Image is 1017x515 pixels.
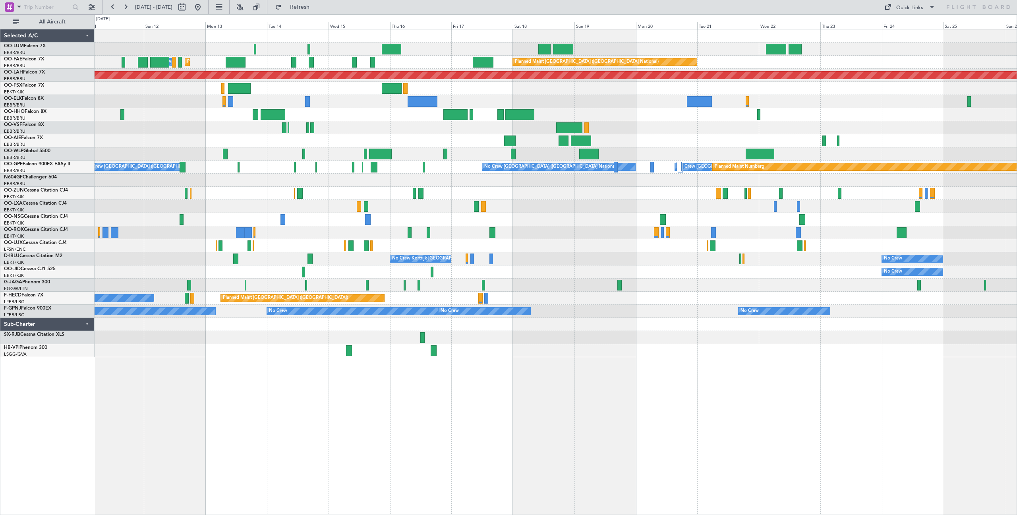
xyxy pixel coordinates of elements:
[4,70,45,75] a: OO-LAHFalcon 7X
[4,188,68,193] a: OO-ZUNCessna Citation CJ4
[820,22,882,29] div: Thu 23
[4,44,46,48] a: OO-LUMFalcon 7X
[4,115,25,121] a: EBBR/BRU
[4,280,50,285] a: G-JAGAPhenom 300
[4,83,22,88] span: OO-FSX
[896,4,923,12] div: Quick Links
[4,293,43,298] a: F-HECDFalcon 7X
[882,22,944,29] div: Fri 24
[715,161,764,173] div: Planned Maint Nurnberg
[4,76,25,82] a: EBBR/BRU
[4,240,67,245] a: OO-LUXCessna Citation CJ4
[4,57,44,62] a: OO-FAEFalcon 7X
[513,22,574,29] div: Sat 18
[4,246,26,252] a: LFSN/ENC
[451,22,513,29] div: Fri 17
[4,188,24,193] span: OO-ZUN
[4,57,22,62] span: OO-FAE
[574,22,636,29] div: Sun 19
[4,63,25,69] a: EBBR/BRU
[4,136,21,140] span: OO-AIE
[4,214,68,219] a: OO-NSGCessna Citation CJ4
[4,273,24,279] a: EBKT/KJK
[392,253,474,265] div: No Crew Kortrijk-[GEOGRAPHIC_DATA]
[4,227,68,232] a: OO-ROKCessna Citation CJ4
[4,214,24,219] span: OO-NSG
[4,240,23,245] span: OO-LUX
[4,254,19,258] span: D-IBLU
[205,22,267,29] div: Mon 13
[4,70,23,75] span: OO-LAH
[4,181,25,187] a: EBBR/BRU
[4,96,22,101] span: OO-ELK
[4,312,25,318] a: LFPB/LBG
[4,201,67,206] a: OO-LXACessna Citation CJ4
[267,22,329,29] div: Tue 14
[515,56,659,68] div: Planned Maint [GEOGRAPHIC_DATA] ([GEOGRAPHIC_DATA] National)
[271,1,319,14] button: Refresh
[4,44,24,48] span: OO-LUM
[4,162,23,167] span: OO-GPE
[24,1,70,13] input: Trip Number
[144,22,205,29] div: Sun 12
[4,220,24,226] a: EBKT/KJK
[697,22,759,29] div: Tue 21
[4,89,24,95] a: EBKT/KJK
[4,293,21,298] span: F-HECD
[4,286,28,292] a: EGGW/LTN
[943,22,1005,29] div: Sat 25
[4,254,62,258] a: D-IBLUCessna Citation M2
[83,22,144,29] div: Sat 11
[884,253,902,265] div: No Crew
[4,149,50,153] a: OO-WLPGlobal 5500
[4,267,56,271] a: OO-JIDCessna CJ1 525
[4,102,25,108] a: EBBR/BRU
[4,175,23,180] span: N604GF
[223,292,348,304] div: Planned Maint [GEOGRAPHIC_DATA] ([GEOGRAPHIC_DATA])
[4,50,25,56] a: EBBR/BRU
[4,136,43,140] a: OO-AIEFalcon 7X
[4,332,20,337] span: SX-RJB
[4,96,44,101] a: OO-ELKFalcon 8X
[636,22,698,29] div: Mon 20
[187,56,257,68] div: Planned Maint Melsbroek Air Base
[741,305,759,317] div: No Crew
[4,162,70,167] a: OO-GPEFalcon 900EX EASy II
[4,141,25,147] a: EBBR/BRU
[4,194,24,200] a: EBKT/KJK
[4,175,57,180] a: N604GFChallenger 604
[4,122,44,127] a: OO-VSFFalcon 8X
[4,233,24,239] a: EBKT/KJK
[329,22,390,29] div: Wed 15
[269,305,287,317] div: No Crew
[390,22,452,29] div: Thu 16
[4,109,25,114] span: OO-HHO
[4,299,25,305] a: LFPB/LBG
[4,306,51,311] a: F-GPNJFalcon 900EX
[880,1,939,14] button: Quick Links
[4,306,21,311] span: F-GPNJ
[85,161,218,173] div: No Crew [GEOGRAPHIC_DATA] ([GEOGRAPHIC_DATA] National)
[4,345,47,350] a: HB-VPIPhenom 300
[4,201,23,206] span: OO-LXA
[4,83,44,88] a: OO-FSXFalcon 7X
[283,4,317,10] span: Refresh
[135,4,172,11] span: [DATE] - [DATE]
[96,16,110,23] div: [DATE]
[4,155,25,161] a: EBBR/BRU
[4,207,24,213] a: EBKT/KJK
[884,266,902,278] div: No Crew
[4,109,46,114] a: OO-HHOFalcon 8X
[441,305,459,317] div: No Crew
[4,351,27,357] a: LSGG/GVA
[4,168,25,174] a: EBBR/BRU
[4,149,23,153] span: OO-WLP
[4,332,64,337] a: SX-RJBCessna Citation XLS
[484,161,617,173] div: No Crew [GEOGRAPHIC_DATA] ([GEOGRAPHIC_DATA] National)
[4,259,24,265] a: EBKT/KJK
[759,22,820,29] div: Wed 22
[9,15,86,28] button: All Aircraft
[4,227,24,232] span: OO-ROK
[4,267,21,271] span: OO-JID
[4,122,22,127] span: OO-VSF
